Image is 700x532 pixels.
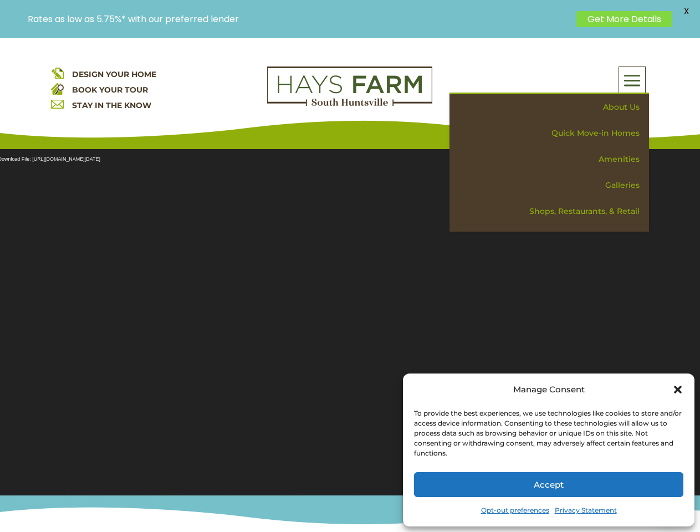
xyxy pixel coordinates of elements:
button: Accept [414,472,683,497]
p: Rates as low as 5.75%* with our preferred lender [28,14,571,24]
a: hays farm homes huntsville development [267,99,432,109]
a: Privacy Statement [555,503,617,518]
img: Logo [267,66,432,106]
a: Shops, Restaurants, & Retail [457,198,649,224]
a: Get More Details [576,11,672,27]
div: Manage Consent [513,382,585,397]
div: To provide the best experiences, we use technologies like cookies to store and/or access device i... [414,408,682,458]
img: book your home tour [51,82,64,95]
div: Close dialog [672,384,683,395]
a: Amenities [457,146,649,172]
a: DESIGN YOUR HOME [72,69,156,79]
a: About Us [457,94,649,120]
a: BOOK YOUR TOUR [72,85,148,95]
img: design your home [51,66,64,79]
a: Opt-out preferences [481,503,549,518]
a: Quick Move-in Homes [457,120,649,146]
a: Galleries [457,172,649,198]
span: X [678,3,694,19]
a: STAY IN THE KNOW [72,100,151,110]
a: Master Plan [457,224,649,250]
